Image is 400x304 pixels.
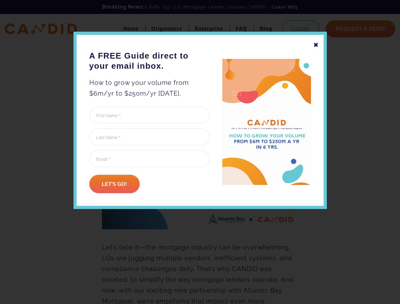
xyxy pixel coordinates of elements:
input: First Name * [89,106,210,123]
input: Last Name * [89,128,210,145]
div: ✖ [313,40,319,50]
h3: A FREE Guide direct to your email inbox. [89,51,210,71]
input: Let's go! [89,175,140,193]
p: How to grow your volume from $6m/yr to $250m/yr [DATE]. [89,77,210,99]
input: Email * [89,150,210,167]
img: A FREE Guide direct to your email inbox. [222,59,311,185]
